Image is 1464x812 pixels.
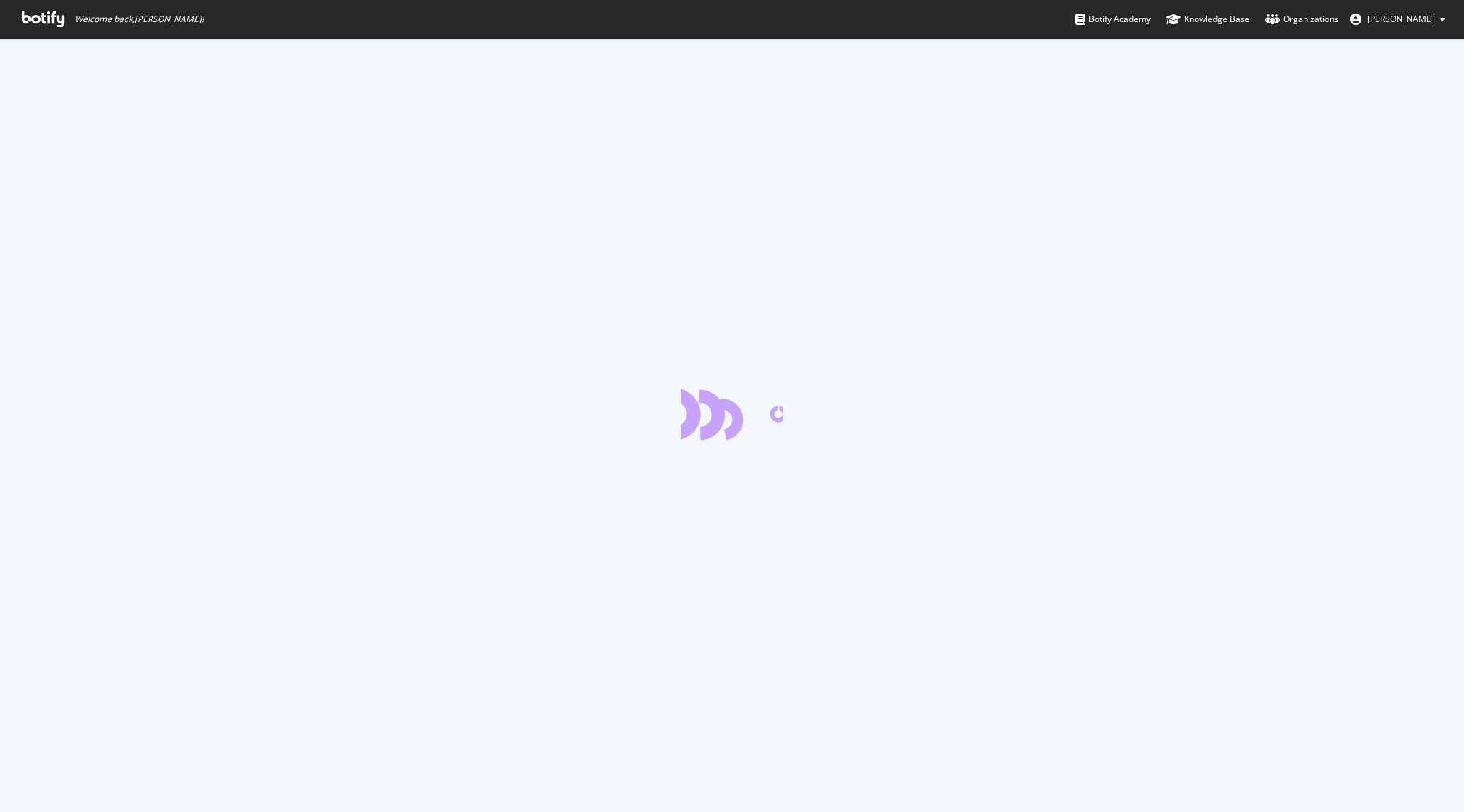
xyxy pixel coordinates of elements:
button: [PERSON_NAME] [1339,8,1457,31]
div: Organizations [1265,12,1339,26]
div: Knowledge Base [1166,12,1250,26]
span: Buğra Tam [1367,13,1434,25]
div: Botify Academy [1075,12,1151,26]
span: Welcome back, [PERSON_NAME] ! [75,14,204,25]
div: animation [681,389,783,440]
